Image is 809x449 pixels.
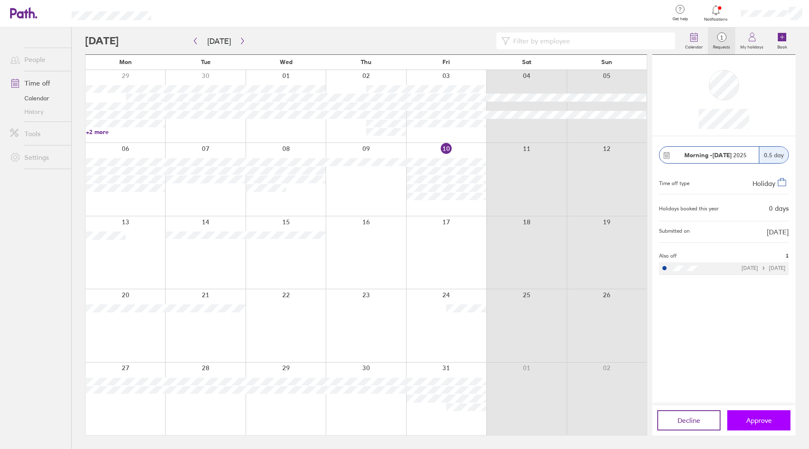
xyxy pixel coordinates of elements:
div: [DATE] [DATE] [742,265,785,271]
span: 2025 [684,152,747,159]
span: Wed [280,59,292,65]
span: 1 [786,253,789,259]
span: Holiday [753,179,775,188]
button: Approve [727,410,790,430]
span: Notifications [702,17,730,22]
div: 0.5 day [759,147,788,163]
label: Book [772,42,792,50]
a: Time off [3,75,71,91]
span: Fri [442,59,450,65]
strong: Morning - [684,151,713,159]
a: Notifications [702,4,730,22]
button: Decline [657,410,721,430]
input: Filter by employee [510,33,670,49]
a: Settings [3,149,71,166]
span: Decline [678,417,700,424]
a: Calendar [680,27,708,54]
div: 0 days [769,204,789,212]
a: People [3,51,71,68]
span: Thu [361,59,371,65]
a: History [3,105,71,118]
label: Calendar [680,42,708,50]
label: Requests [708,42,735,50]
label: My holidays [735,42,769,50]
a: 1Requests [708,27,735,54]
span: Approve [746,417,772,424]
div: Holidays booked this year [659,206,719,212]
span: Mon [119,59,132,65]
strong: [DATE] [713,151,731,159]
a: Tools [3,125,71,142]
div: Time off type [659,177,689,187]
a: Calendar [3,91,71,105]
a: +2 more [86,128,165,136]
button: [DATE] [201,34,238,48]
span: 1 [708,34,735,41]
a: Book [769,27,796,54]
span: [DATE] [767,228,789,236]
span: Sun [601,59,612,65]
span: Submitted on [659,228,690,236]
span: Get help [667,16,694,22]
span: Tue [201,59,211,65]
a: My holidays [735,27,769,54]
span: Sat [522,59,531,65]
span: Also off [659,253,677,259]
